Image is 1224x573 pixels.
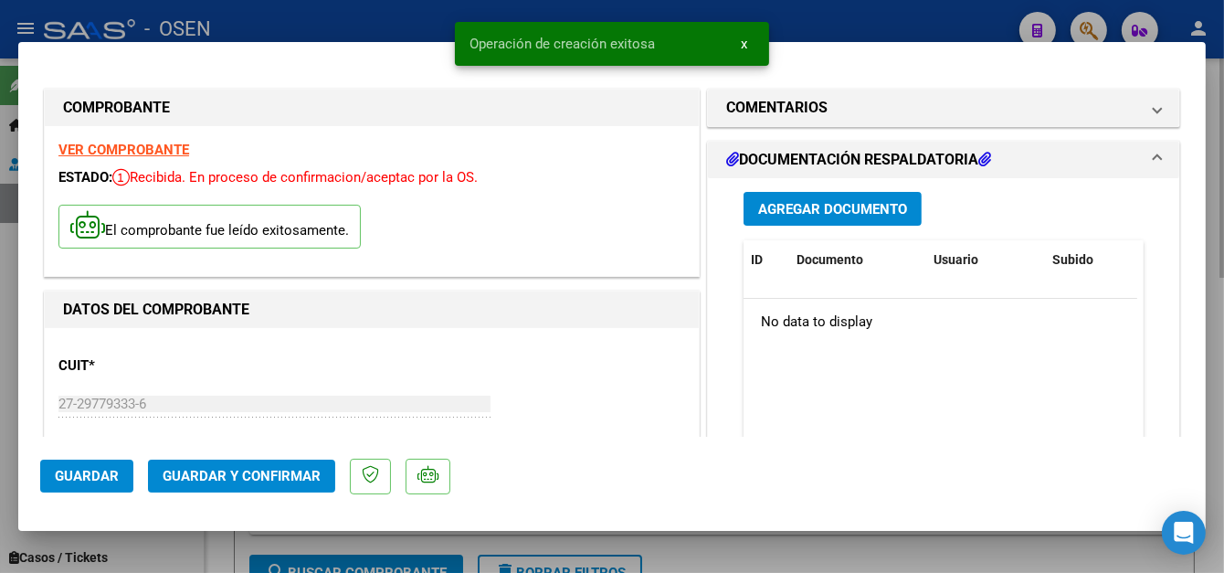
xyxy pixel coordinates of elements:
[112,169,478,186] span: Recibida. En proceso de confirmacion/aceptac por la OS.
[1052,252,1093,267] span: Subido
[40,460,133,493] button: Guardar
[708,90,1179,126] mat-expansion-panel-header: COMENTARIOS
[63,99,170,116] strong: COMPROBANTE
[789,240,926,280] datatable-header-cell: Documento
[55,468,119,484] span: Guardar
[726,27,762,60] button: x
[934,252,978,267] span: Usuario
[148,460,335,493] button: Guardar y Confirmar
[758,201,907,218] span: Agregar Documento
[58,142,189,158] a: VER COMPROBANTE
[744,192,922,226] button: Agregar Documento
[163,468,321,484] span: Guardar y Confirmar
[1045,240,1136,280] datatable-header-cell: Subido
[58,355,247,377] p: CUIT
[63,301,249,318] strong: DATOS DEL COMPROBANTE
[708,178,1179,557] div: DOCUMENTACIÓN RESPALDATORIA
[797,252,863,267] span: Documento
[470,35,655,53] span: Operación de creación exitosa
[708,142,1179,178] mat-expansion-panel-header: DOCUMENTACIÓN RESPALDATORIA
[1162,511,1206,555] div: Open Intercom Messenger
[741,36,747,52] span: x
[744,240,789,280] datatable-header-cell: ID
[926,240,1045,280] datatable-header-cell: Usuario
[744,299,1137,345] div: No data to display
[58,169,112,186] span: ESTADO:
[726,149,991,171] h1: DOCUMENTACIÓN RESPALDATORIA
[58,205,361,249] p: El comprobante fue leído exitosamente.
[751,252,763,267] span: ID
[726,97,828,119] h1: COMENTARIOS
